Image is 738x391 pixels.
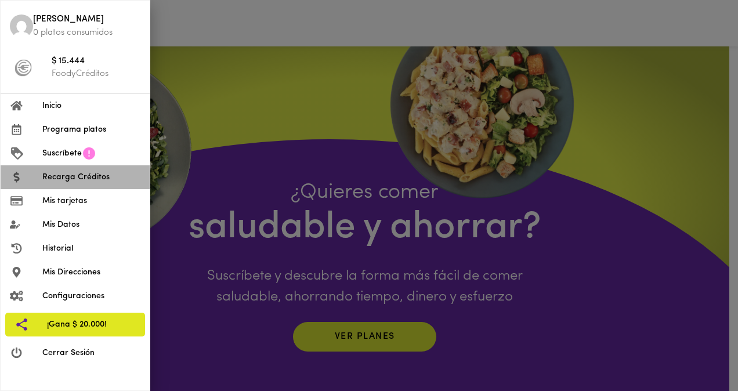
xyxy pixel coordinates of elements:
[42,147,82,160] span: Suscríbete
[42,219,140,231] span: Mis Datos
[47,318,136,331] span: ¡Gana $ 20.000!
[42,171,140,183] span: Recarga Créditos
[52,55,140,68] span: $ 15.444
[15,59,32,77] img: foody-creditos-black.png
[33,27,140,39] p: 0 platos consumidos
[42,266,140,278] span: Mis Direcciones
[42,124,140,136] span: Programa platos
[42,347,140,359] span: Cerrar Sesión
[33,13,140,27] span: [PERSON_NAME]
[52,68,140,80] p: FoodyCréditos
[42,290,140,302] span: Configuraciones
[42,242,140,255] span: Historial
[671,324,726,379] iframe: Messagebird Livechat Widget
[42,100,140,112] span: Inicio
[42,195,140,207] span: Mis tarjetas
